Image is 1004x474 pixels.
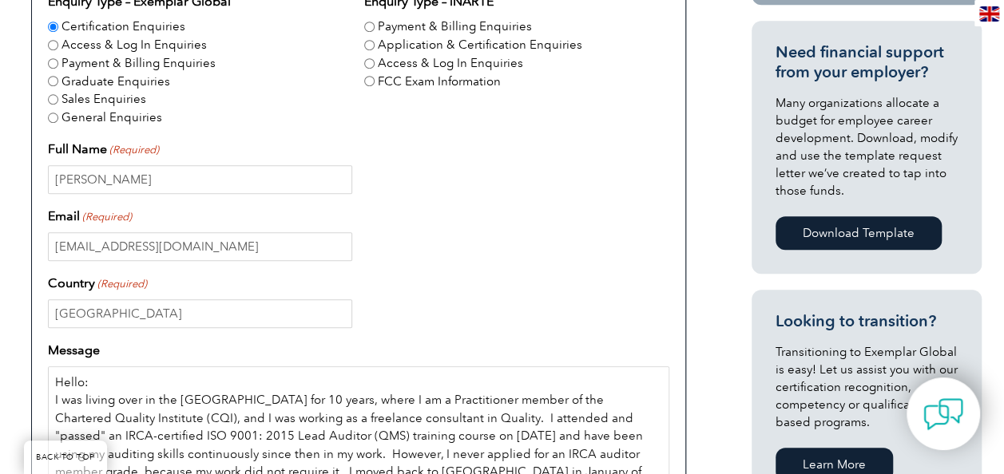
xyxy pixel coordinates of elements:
[378,54,523,73] label: Access & Log In Enquiries
[776,94,958,199] p: Many organizations allocate a budget for employee career development. Download, modify and use th...
[96,276,147,292] span: (Required)
[62,73,170,91] label: Graduate Enquiries
[24,440,107,474] a: BACK TO TOP
[776,42,958,82] h3: Need financial support from your employer?
[62,36,207,54] label: Access & Log In Enquiries
[923,394,963,434] img: contact-chat.png
[48,207,132,226] label: Email
[62,18,185,36] label: Certification Enquiries
[62,90,146,109] label: Sales Enquiries
[62,109,162,127] label: General Enquiries
[48,341,100,360] label: Message
[48,274,147,293] label: Country
[378,73,501,91] label: FCC Exam Information
[378,18,532,36] label: Payment & Billing Enquiries
[48,140,159,159] label: Full Name
[108,142,159,158] span: (Required)
[776,216,942,250] a: Download Template
[776,311,958,331] h3: Looking to transition?
[776,343,958,431] p: Transitioning to Exemplar Global is easy! Let us assist you with our certification recognition, c...
[979,6,999,22] img: en
[378,36,582,54] label: Application & Certification Enquiries
[62,54,216,73] label: Payment & Billing Enquiries
[81,209,132,225] span: (Required)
